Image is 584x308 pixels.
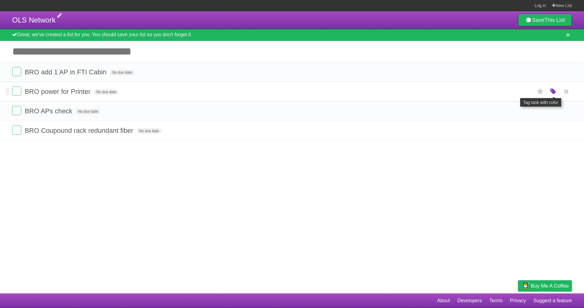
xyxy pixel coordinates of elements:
[531,281,569,291] span: Buy me a coffee
[437,295,450,306] a: About
[12,67,21,76] label: Done
[12,106,21,115] label: Done
[535,87,546,97] label: Star task
[12,16,56,24] span: OLS Network
[457,295,482,306] a: Developers
[534,295,572,306] a: Suggest a feature
[137,128,161,134] span: No due date
[12,87,21,96] label: Done
[25,88,92,95] span: BRO power for Printer
[489,295,503,306] a: Terms
[518,280,572,292] a: Buy me a coffee
[76,109,100,114] span: No due date
[518,14,572,26] a: SaveThis List
[94,89,119,95] span: No due date
[521,281,529,291] img: Buy me a coffee
[12,126,21,135] label: Done
[25,107,74,115] span: BRO APs check
[25,68,108,76] span: BRO add 1 AP in FTI Cabin
[25,127,135,134] span: BRO Coupound rack redundant fiber
[544,17,565,23] b: This List
[510,295,526,306] a: Privacy
[110,70,134,75] span: No due date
